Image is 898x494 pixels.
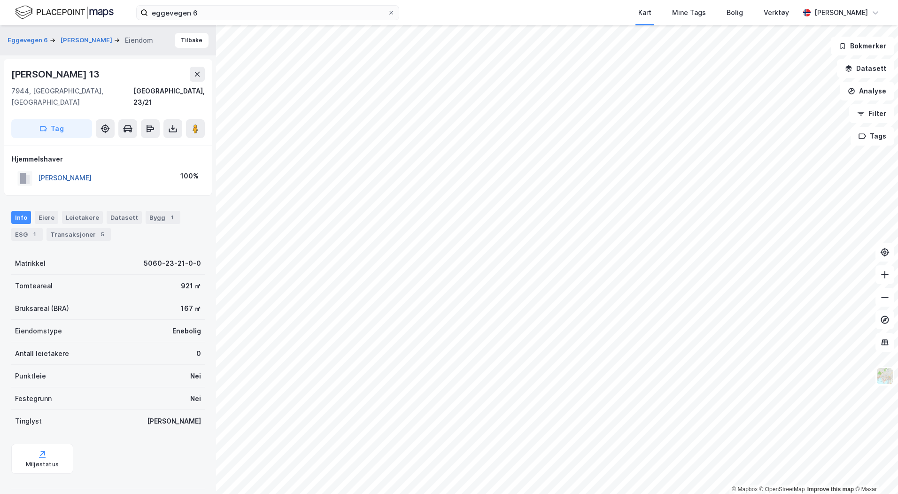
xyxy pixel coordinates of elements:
button: Filter [849,104,894,123]
iframe: Chat Widget [851,449,898,494]
button: Tilbake [175,33,209,48]
div: [GEOGRAPHIC_DATA], 23/21 [133,85,205,108]
a: OpenStreetMap [759,486,805,493]
a: Improve this map [807,486,854,493]
div: Kart [638,7,651,18]
div: 1 [167,213,177,222]
div: 5060-23-21-0-0 [144,258,201,269]
a: Mapbox [732,486,758,493]
div: [PERSON_NAME] 13 [11,67,101,82]
div: [PERSON_NAME] [147,416,201,427]
button: Bokmerker [831,37,894,55]
div: Tomteareal [15,280,53,292]
img: logo.f888ab2527a4732fd821a326f86c7f29.svg [15,4,114,21]
div: Antall leietakere [15,348,69,359]
div: Bygg [146,211,180,224]
div: Mine Tags [672,7,706,18]
div: Tinglyst [15,416,42,427]
div: Nei [190,370,201,382]
button: Analyse [840,82,894,100]
button: [PERSON_NAME] [61,36,114,45]
div: Info [11,211,31,224]
button: Tag [11,119,92,138]
div: 5 [98,230,107,239]
div: 100% [180,170,199,182]
div: ESG [11,228,43,241]
div: [PERSON_NAME] [814,7,868,18]
div: 1 [30,230,39,239]
div: Enebolig [172,325,201,337]
div: Verktøy [764,7,789,18]
div: Datasett [107,211,142,224]
div: 921 ㎡ [181,280,201,292]
button: Tags [851,127,894,146]
button: Eggevegen 6 [8,36,50,45]
div: 0 [196,348,201,359]
div: Transaksjoner [46,228,111,241]
img: Z [876,367,894,385]
div: Kontrollprogram for chat [851,449,898,494]
button: Datasett [837,59,894,78]
input: Søk på adresse, matrikkel, gårdeiere, leietakere eller personer [148,6,387,20]
div: Nei [190,393,201,404]
div: Punktleie [15,370,46,382]
div: Bolig [727,7,743,18]
div: Eiere [35,211,58,224]
div: 167 ㎡ [181,303,201,314]
div: Bruksareal (BRA) [15,303,69,314]
div: Matrikkel [15,258,46,269]
div: Hjemmelshaver [12,154,204,165]
div: Eiendomstype [15,325,62,337]
div: 7944, [GEOGRAPHIC_DATA], [GEOGRAPHIC_DATA] [11,85,133,108]
div: Miljøstatus [26,461,59,468]
div: Festegrunn [15,393,52,404]
div: Leietakere [62,211,103,224]
div: Eiendom [125,35,153,46]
